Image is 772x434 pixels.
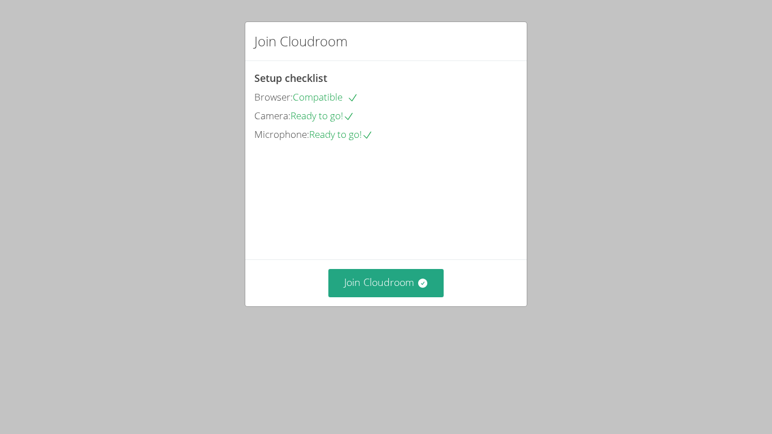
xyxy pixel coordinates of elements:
span: Ready to go! [290,109,354,122]
span: Compatible [293,90,358,103]
button: Join Cloudroom [328,269,444,297]
span: Ready to go! [309,128,373,141]
h2: Join Cloudroom [254,31,348,51]
span: Browser: [254,90,293,103]
span: Setup checklist [254,71,327,85]
span: Microphone: [254,128,309,141]
span: Camera: [254,109,290,122]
